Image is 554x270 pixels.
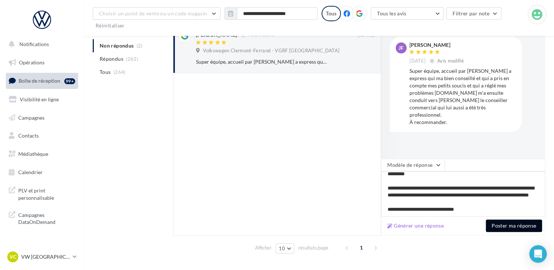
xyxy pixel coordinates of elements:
span: Campagnes DataOnDemand [18,210,75,226]
a: VC VW [GEOGRAPHIC_DATA] [6,250,78,264]
a: Campagnes [4,110,80,125]
div: Super équipe, accueil par [PERSON_NAME] a express qui ma bien conseillé et qui a pris en compte m... [409,67,516,126]
a: Contacts [4,128,80,143]
button: Filtrer par note [446,7,501,20]
button: Réinitialiser [93,21,128,30]
a: Médiathèque [4,146,80,162]
span: Volkswagen Clermont-Ferrand - VGRF [GEOGRAPHIC_DATA] [203,48,339,54]
button: Modèle de réponse [381,159,445,171]
button: Poster ma réponse [486,220,542,232]
span: Opérations [19,59,45,65]
a: Opérations [4,55,80,70]
span: Avis modifié [437,58,464,64]
span: [DATE] [409,58,426,64]
a: PLV et print personnalisable [4,183,80,204]
div: Open Intercom Messenger [529,245,547,263]
button: Notifications [4,37,77,52]
div: [PERSON_NAME] [409,42,465,48]
div: Super équipe, accueil par [PERSON_NAME] a express qui ma bien conseillé et qui a pris en compte m... [196,58,327,65]
span: VC [9,253,16,260]
span: Campagnes [18,114,45,120]
span: Notifications [19,41,49,47]
button: 10 [276,243,294,254]
span: (264) [114,69,126,75]
span: Visibilité en ligne [20,96,59,102]
span: Calendrier [18,169,43,175]
span: 1 [355,242,367,254]
span: Choisir un point de vente ou un code magasin [99,10,207,16]
button: Générer une réponse [384,221,447,230]
div: Tous [322,6,341,21]
div: 99+ [64,78,75,84]
span: Boîte de réception [19,78,60,84]
a: Visibilité en ligne [4,92,80,107]
span: Tous les avis [377,10,407,16]
span: jf [399,44,404,52]
button: Choisir un point de vente ou un code magasin [93,7,220,20]
a: Boîte de réception99+ [4,73,80,89]
button: Tous les avis [371,7,444,20]
a: Calendrier [4,165,80,180]
span: Répondus [100,55,123,63]
a: Campagnes DataOnDemand [4,207,80,229]
span: Médiathèque [18,151,48,157]
span: 10 [279,245,285,251]
p: VW [GEOGRAPHIC_DATA] [21,253,70,260]
span: Tous [100,68,111,76]
span: Afficher [255,244,272,251]
span: Avis modifié [248,32,275,38]
span: Contacts [18,132,39,139]
span: PLV et print personnalisable [18,185,75,201]
span: (262) [126,56,138,62]
span: résultats/page [298,244,328,251]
